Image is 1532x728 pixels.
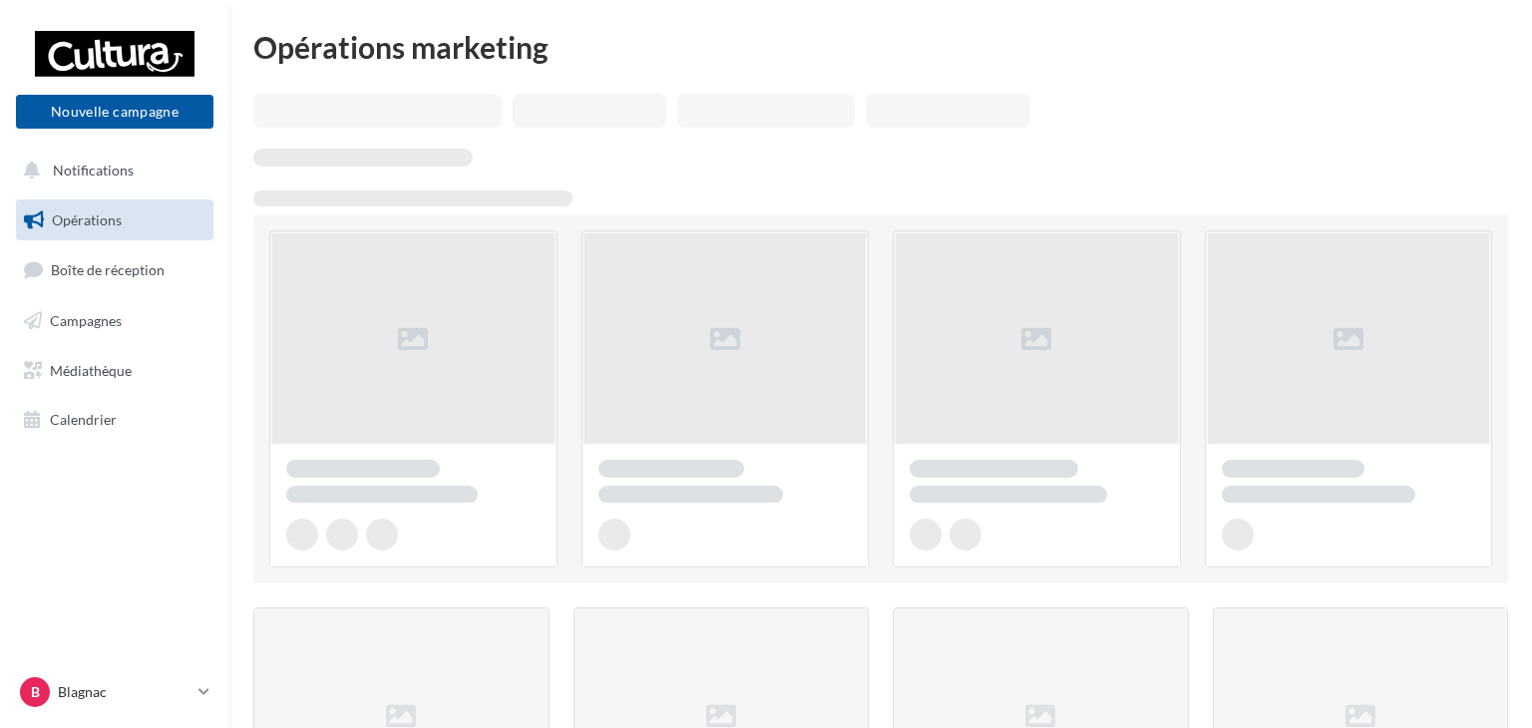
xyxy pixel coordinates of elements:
button: Nouvelle campagne [16,95,213,129]
p: Blagnac [58,682,191,702]
span: Campagnes [50,312,122,329]
a: Campagnes [12,300,217,342]
a: B Blagnac [16,673,213,711]
button: Notifications [12,150,209,191]
a: Calendrier [12,399,217,441]
a: Boîte de réception [12,248,217,291]
span: B [31,682,40,702]
span: Opérations [52,211,122,228]
span: Notifications [53,162,134,179]
a: Opérations [12,199,217,241]
span: Calendrier [50,411,117,428]
a: Médiathèque [12,350,217,392]
span: Boîte de réception [51,261,165,278]
div: Opérations marketing [253,32,1508,62]
span: Médiathèque [50,361,132,378]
